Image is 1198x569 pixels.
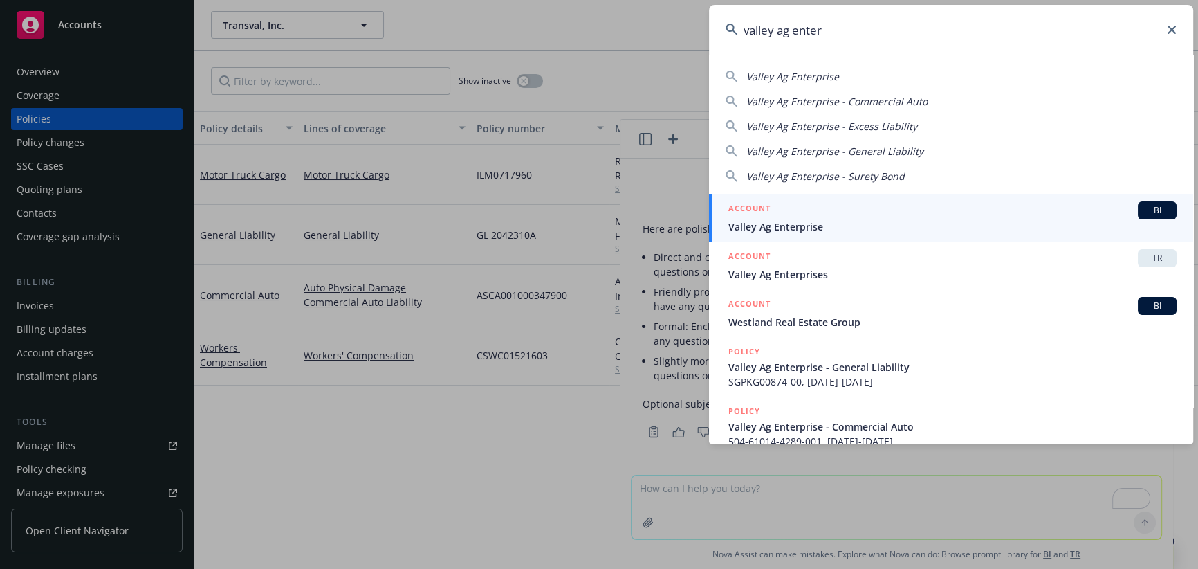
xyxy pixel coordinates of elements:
[709,337,1193,397] a: POLICYValley Ag Enterprise - General LiabilitySGPKG00874-00, [DATE]-[DATE]
[746,95,928,108] span: Valley Ag Enterprise - Commercial Auto
[728,219,1177,234] span: Valley Ag Enterprise
[746,120,917,133] span: Valley Ag Enterprise - Excess Liability
[1143,300,1171,312] span: BI
[1143,252,1171,264] span: TR
[746,145,923,158] span: Valley Ag Enterprise - General Liability
[746,170,905,183] span: Valley Ag Enterprise - Surety Bond
[709,397,1193,456] a: POLICYValley Ag Enterprise - Commercial Auto504-61014-4289-001, [DATE]-[DATE]
[728,345,760,359] h5: POLICY
[728,404,760,418] h5: POLICY
[1143,204,1171,217] span: BI
[746,70,839,83] span: Valley Ag Enterprise
[728,249,771,266] h5: ACCOUNT
[709,289,1193,337] a: ACCOUNTBIWestland Real Estate Group
[709,5,1193,55] input: Search...
[728,315,1177,329] span: Westland Real Estate Group
[728,374,1177,389] span: SGPKG00874-00, [DATE]-[DATE]
[728,201,771,218] h5: ACCOUNT
[728,434,1177,449] span: 504-61014-4289-001, [DATE]-[DATE]
[709,194,1193,242] a: ACCOUNTBIValley Ag Enterprise
[728,267,1177,282] span: Valley Ag Enterprises
[728,419,1177,434] span: Valley Ag Enterprise - Commercial Auto
[728,297,771,314] h5: ACCOUNT
[728,360,1177,374] span: Valley Ag Enterprise - General Liability
[709,242,1193,289] a: ACCOUNTTRValley Ag Enterprises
